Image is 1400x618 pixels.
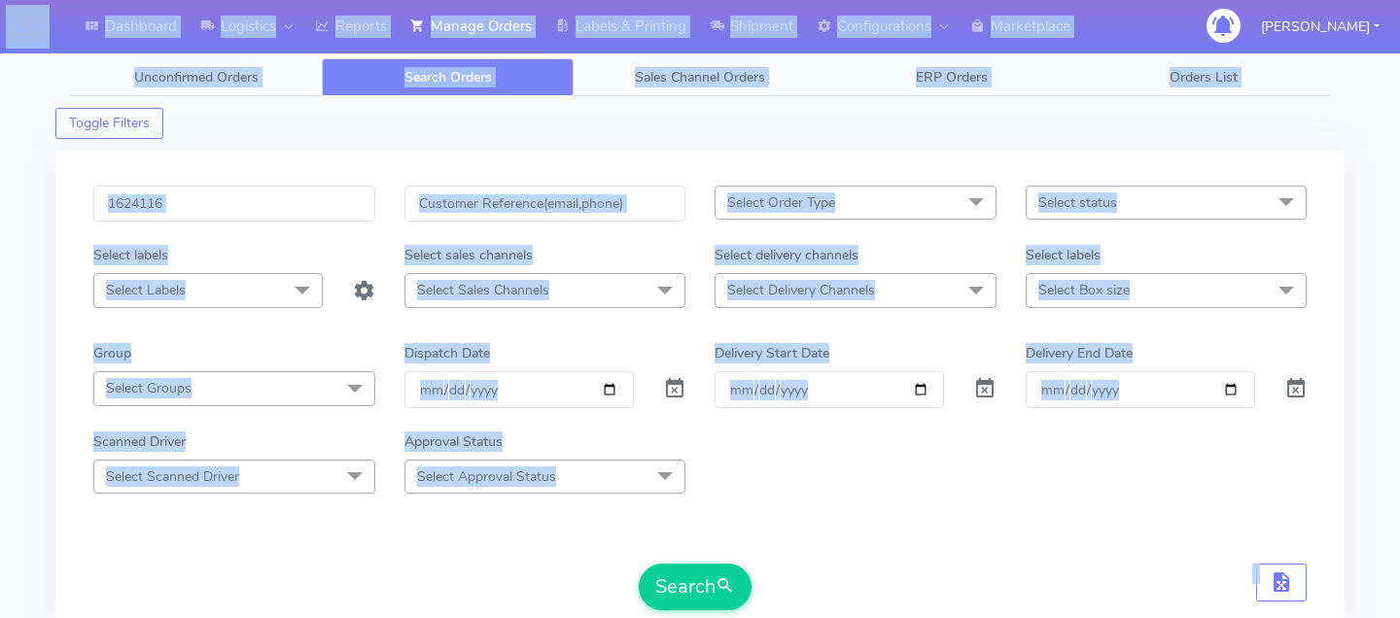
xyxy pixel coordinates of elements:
[106,379,192,397] span: Select Groups
[93,186,375,222] input: Order Id
[404,68,492,86] span: Search Orders
[1170,68,1238,86] span: Orders List
[404,245,533,265] label: Select sales channels
[715,245,858,265] label: Select delivery channels
[106,281,186,299] span: Select Labels
[70,58,1330,96] ul: Tabs
[55,108,163,139] button: Toggle Filters
[1026,245,1101,265] label: Select labels
[106,467,239,486] span: Select Scanned Driver
[404,431,503,452] label: Approval Status
[715,343,829,363] label: Delivery Start Date
[1026,343,1133,363] label: Delivery End Date
[93,245,168,265] label: Select labels
[727,281,875,299] span: Select Delivery Channels
[916,68,988,86] span: ERP Orders
[635,68,765,86] span: Sales Channel Orders
[134,68,259,86] span: Unconfirmed Orders
[417,467,556,486] span: Select Approval Status
[1038,281,1130,299] span: Select Box size
[404,343,490,363] label: Dispatch Date
[404,186,686,222] input: Customer Reference(email,phone)
[93,431,186,452] label: Scanned Driver
[93,343,131,363] label: Group
[639,564,752,610] button: Search
[1038,193,1117,212] span: Select status
[417,281,549,299] span: Select Sales Channels
[1246,7,1394,47] button: [PERSON_NAME]
[727,193,835,212] span: Select Order Type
